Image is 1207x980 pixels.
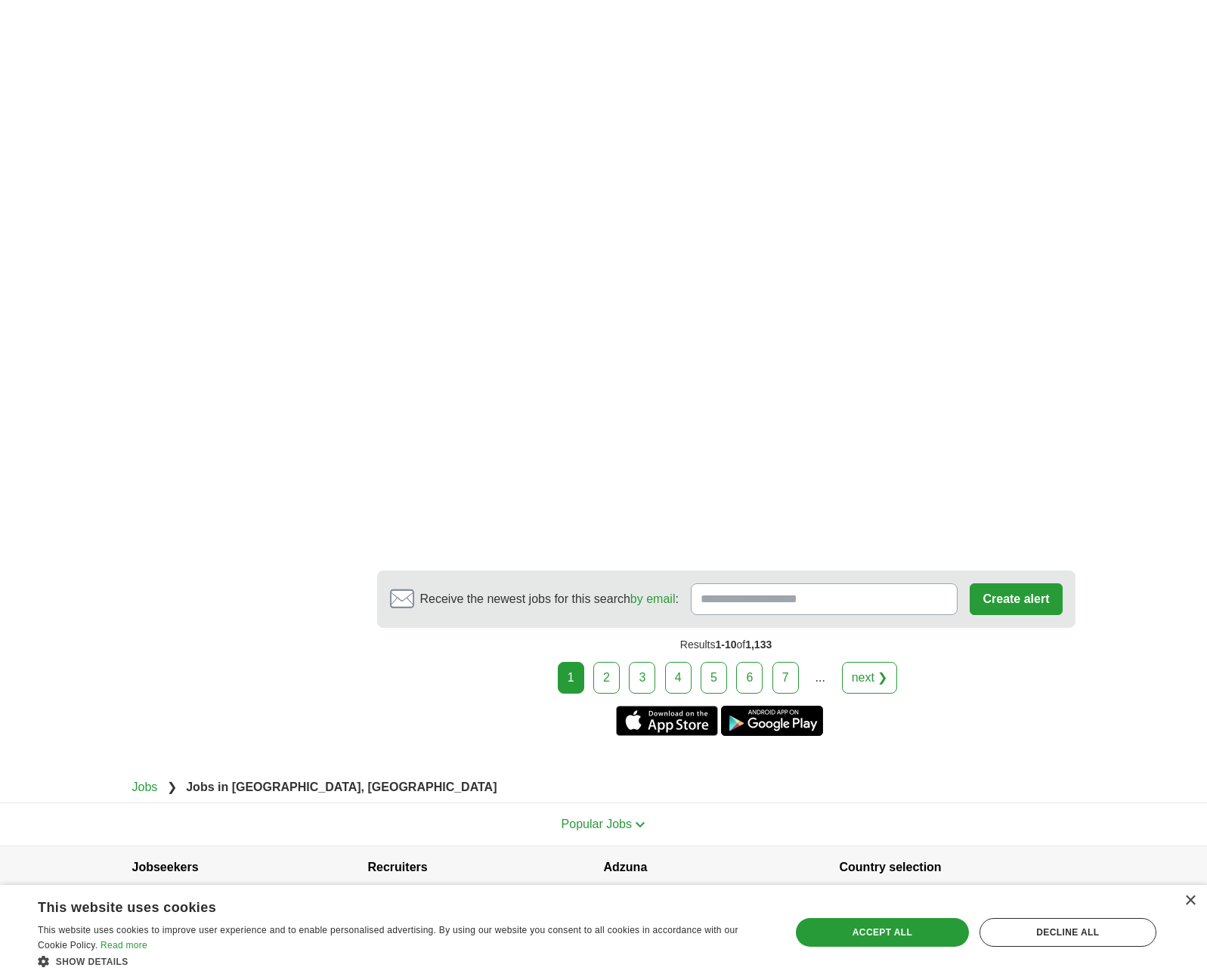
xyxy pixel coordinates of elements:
[56,957,128,967] span: Show details
[721,706,823,736] a: Get the Android app
[593,662,620,694] a: 2
[772,662,799,694] a: 7
[132,781,158,793] a: Jobs
[377,628,1075,662] div: Results of
[970,583,1062,615] button: Create alert
[38,894,731,917] div: This website uses cookies
[715,638,736,651] span: 1-10
[38,925,738,951] span: This website uses cookies to improve user experience and to enable personalised advertising. By u...
[101,940,147,951] a: Read more, opens a new window
[629,662,655,694] a: 3
[842,662,898,694] a: next ❯
[635,821,645,828] img: toggle icon
[665,662,692,694] a: 4
[186,781,497,793] strong: Jobs in [GEOGRAPHIC_DATA], [GEOGRAPHIC_DATA]
[38,954,769,969] div: Show details
[616,706,718,736] a: Get the iPhone app
[980,918,1156,947] div: Decline all
[745,638,772,651] span: 1,133
[736,662,763,694] a: 6
[558,662,584,694] div: 1
[562,818,632,830] span: Popular Jobs
[805,663,835,693] div: ...
[701,662,727,694] a: 5
[167,781,177,793] span: ❯
[840,846,1075,889] h4: Country selection
[796,918,968,947] div: Accept all
[1184,895,1196,907] div: Close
